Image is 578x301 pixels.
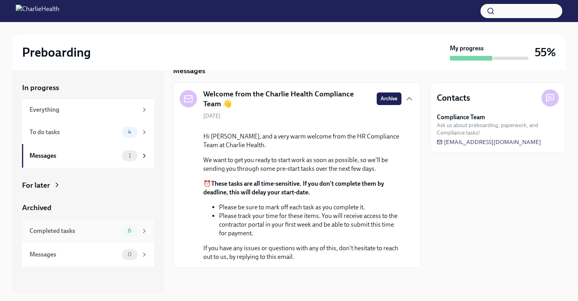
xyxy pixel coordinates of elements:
[437,113,485,122] strong: Compliance Team
[29,105,138,114] div: Everything
[377,92,401,105] button: Archive
[29,151,119,160] div: Messages
[203,179,401,197] p: ⏰
[203,180,384,196] strong: These tasks are all time-sensitive. If you don't complete them by deadline, this will delay your ...
[22,120,154,144] a: To do tasks4
[29,227,119,235] div: Completed tasks
[437,92,470,104] h4: Contacts
[123,228,136,234] span: 6
[203,89,370,109] h5: Welcome from the Charlie Health Compliance Team 👋
[437,138,541,146] a: [EMAIL_ADDRESS][DOMAIN_NAME]
[219,203,401,212] li: Please be sure to mark off each task as you complete it.
[22,180,154,190] a: For later
[22,243,154,266] a: Messages0
[22,180,50,190] div: For later
[22,83,154,93] a: In progress
[203,112,221,120] span: [DATE]
[29,250,119,259] div: Messages
[29,128,119,137] div: To do tasks
[22,144,154,168] a: Messages1
[123,251,136,257] span: 0
[22,99,154,120] a: Everything
[22,203,154,213] a: Archived
[123,129,136,135] span: 4
[450,44,484,53] strong: My progress
[381,95,398,103] span: Archive
[173,66,205,76] h5: Messages
[219,212,401,238] li: Please track your time for these items. You will receive access to the contractor portal in your ...
[203,132,401,150] p: Hi [PERSON_NAME], and a very warm welcome from the HR Compliance Team at Charlie Health.
[124,153,136,159] span: 1
[16,5,59,17] img: CharlieHealth
[437,122,559,137] span: Ask us about preboarding, paperwork, and Compliance tasks!
[535,45,556,59] h3: 55%
[203,156,401,173] p: We want to get you ready to start work as soon as possible, so we'll be sending you through some ...
[22,44,91,60] h2: Preboarding
[22,219,154,243] a: Completed tasks6
[203,244,401,261] p: If you have any issues or questions with any of this, don't hesitate to reach out to us, by reply...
